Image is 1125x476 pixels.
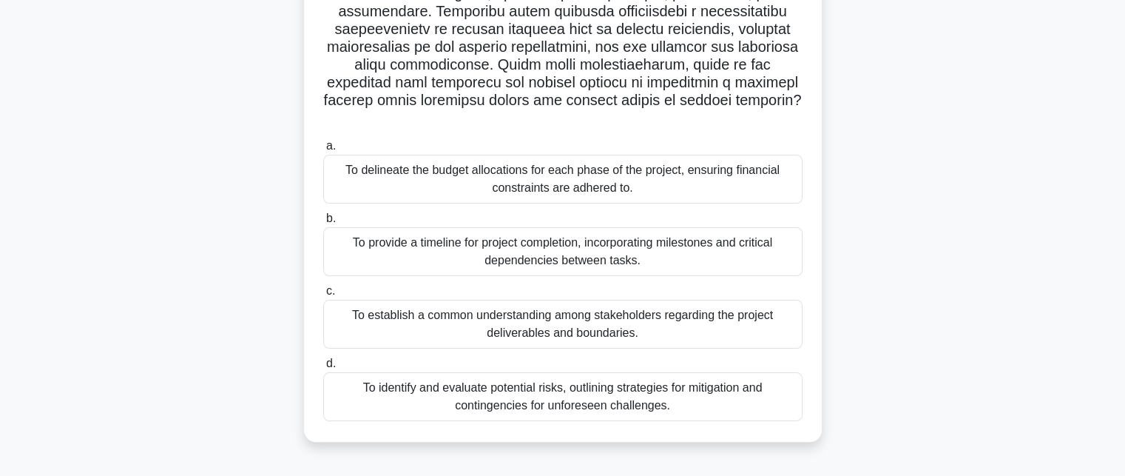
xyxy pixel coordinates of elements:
span: d. [326,357,336,369]
div: To establish a common understanding among stakeholders regarding the project deliverables and bou... [323,300,803,349]
div: To provide a timeline for project completion, incorporating milestones and critical dependencies ... [323,227,803,276]
span: b. [326,212,336,224]
span: c. [326,284,335,297]
div: To delineate the budget allocations for each phase of the project, ensuring financial constraints... [323,155,803,204]
div: To identify and evaluate potential risks, outlining strategies for mitigation and contingencies f... [323,372,803,421]
span: a. [326,139,336,152]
